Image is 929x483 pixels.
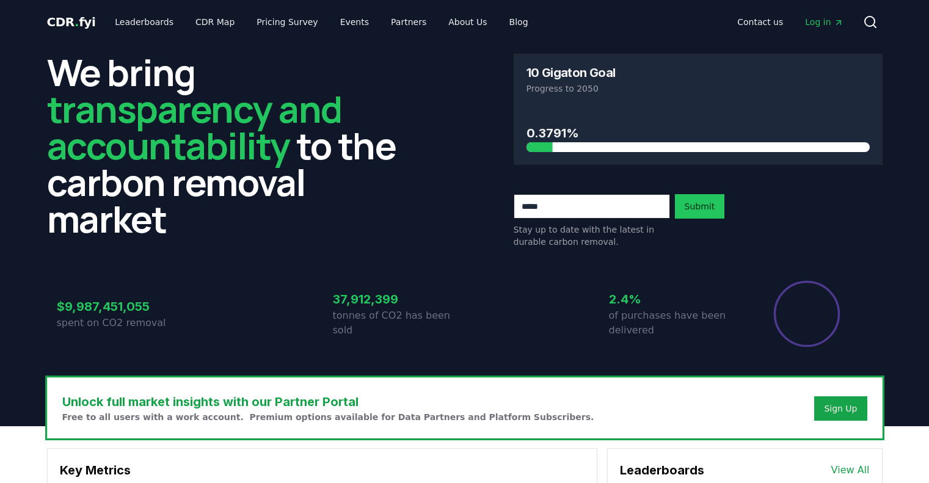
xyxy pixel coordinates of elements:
[727,11,793,33] a: Contact us
[247,11,327,33] a: Pricing Survey
[773,280,841,348] div: Percentage of sales delivered
[75,15,79,29] span: .
[105,11,183,33] a: Leaderboards
[514,223,670,248] p: Stay up to date with the latest in durable carbon removal.
[526,82,870,95] p: Progress to 2050
[47,54,416,237] h2: We bring to the carbon removal market
[57,297,189,316] h3: $9,987,451,055
[47,84,342,170] span: transparency and accountability
[62,393,594,411] h3: Unlock full market insights with our Partner Portal
[805,16,843,28] span: Log in
[47,15,96,29] span: CDR fyi
[62,411,594,423] p: Free to all users with a work account. Premium options available for Data Partners and Platform S...
[831,463,870,478] a: View All
[333,290,465,308] h3: 37,912,399
[609,290,741,308] h3: 2.4%
[57,316,189,330] p: spent on CO2 removal
[105,11,537,33] nav: Main
[795,11,853,33] a: Log in
[186,11,244,33] a: CDR Map
[814,396,867,421] button: Sign Up
[609,308,741,338] p: of purchases have been delivered
[526,124,870,142] h3: 0.3791%
[500,11,538,33] a: Blog
[330,11,379,33] a: Events
[526,67,616,79] h3: 10 Gigaton Goal
[824,402,857,415] a: Sign Up
[333,308,465,338] p: tonnes of CO2 has been sold
[439,11,497,33] a: About Us
[675,194,725,219] button: Submit
[381,11,436,33] a: Partners
[60,461,585,479] h3: Key Metrics
[727,11,853,33] nav: Main
[47,13,96,31] a: CDR.fyi
[620,461,704,479] h3: Leaderboards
